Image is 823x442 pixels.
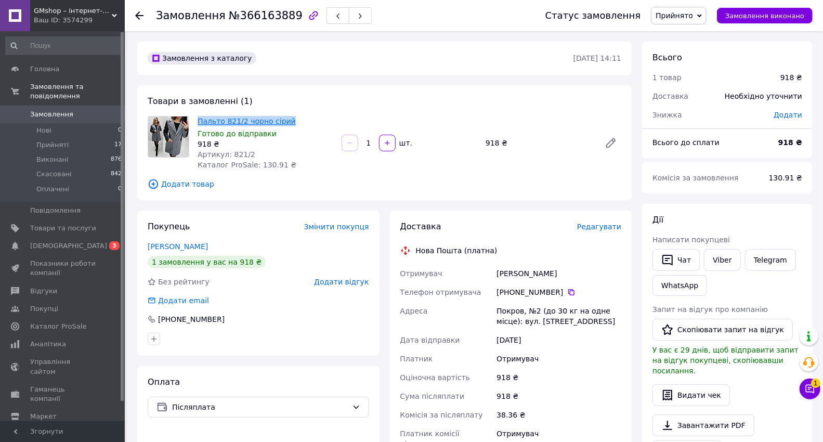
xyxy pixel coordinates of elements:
[400,392,465,400] span: Сума післяплати
[111,155,122,164] span: 876
[30,224,96,233] span: Товари та послуги
[30,385,96,404] span: Гаманець компанії
[652,305,768,314] span: Запит на відгук про компанію
[148,242,208,251] a: [PERSON_NAME]
[36,140,69,150] span: Прийняті
[400,355,433,363] span: Платник
[30,287,57,296] span: Відгуки
[494,387,623,406] div: 918 ₴
[30,340,66,349] span: Аналітика
[719,85,808,108] div: Необхідно уточнити
[148,96,253,106] span: Товари в замовленні (1)
[111,170,122,179] span: 842
[148,256,266,268] div: 1 замовлення у вас на 918 ₴
[198,129,277,138] span: Готово до відправки
[652,414,754,436] a: Завантажити PDF
[704,249,740,271] a: Viber
[172,401,348,413] span: Післяплата
[157,314,226,324] div: [PHONE_NUMBER]
[494,302,623,331] div: Покров, №2 (до 30 кг на одне місце): вул. [STREET_ADDRESS]
[652,384,730,406] button: Видати чек
[725,12,804,20] span: Замовлення виконано
[656,11,693,20] span: Прийнято
[573,54,621,62] time: [DATE] 14:11
[652,92,688,100] span: Доставка
[30,82,125,101] span: Замовлення та повідомлення
[811,379,820,388] span: 1
[652,174,739,182] span: Комісія за замовлення
[652,138,720,147] span: Всього до сплати
[494,349,623,368] div: Отримувач
[148,377,180,387] span: Оплата
[400,222,441,231] span: Доставка
[229,9,303,22] span: №366163889
[800,379,820,399] button: Чат з покупцем1
[109,241,120,250] span: 3
[494,368,623,387] div: 918 ₴
[652,275,707,296] a: WhatsApp
[314,278,369,286] span: Додати відгук
[148,52,256,64] div: Замовлення з каталогу
[198,161,296,169] span: Каталог ProSale: 130.91 ₴
[148,222,190,231] span: Покупець
[30,322,86,331] span: Каталог ProSale
[400,288,481,296] span: Телефон отримувача
[717,8,813,23] button: Замовлення виконано
[114,140,122,150] span: 17
[5,36,123,55] input: Пошук
[652,249,700,271] button: Чат
[652,73,682,82] span: 1 товар
[577,223,621,231] span: Редагувати
[148,116,188,157] img: Пальто 821/2 чорно сірий
[600,133,621,153] a: Редагувати
[30,64,59,74] span: Головна
[158,278,210,286] span: Без рейтингу
[30,412,57,421] span: Маркет
[30,241,107,251] span: [DEMOGRAPHIC_DATA]
[652,319,793,341] button: Скопіювати запит на відгук
[157,295,210,306] div: Додати email
[36,155,69,164] span: Виконані
[652,53,682,62] span: Всього
[400,269,442,278] span: Отримувач
[400,411,483,419] span: Комісія за післяплату
[494,406,623,424] div: 38.36 ₴
[769,174,802,182] span: 130.91 ₴
[400,307,428,315] span: Адреса
[494,331,623,349] div: [DATE]
[774,111,802,119] span: Додати
[36,126,51,135] span: Нові
[652,236,730,244] span: Написати покупцеві
[198,139,333,149] div: 918 ₴
[400,336,460,344] span: Дата відправки
[545,10,641,21] div: Статус замовлення
[652,215,663,225] span: Дії
[780,72,802,83] div: 918 ₴
[198,117,296,125] a: Пальто 821/2 чорно сірий
[745,249,796,271] a: Telegram
[135,10,143,21] div: Повернутися назад
[148,178,621,190] span: Додати товар
[494,264,623,283] div: [PERSON_NAME]
[30,357,96,376] span: Управління сайтом
[198,150,255,159] span: Артикул: 821/2
[30,206,81,215] span: Повідомлення
[30,259,96,278] span: Показники роботи компанії
[652,346,799,375] span: У вас є 29 днів, щоб відправити запит на відгук покупцеві, скопіювавши посилання.
[36,185,69,194] span: Оплачені
[30,304,58,314] span: Покупці
[30,110,73,119] span: Замовлення
[778,138,802,147] b: 918 ₴
[397,138,413,148] div: шт.
[652,111,682,119] span: Знижка
[497,287,621,297] div: [PHONE_NUMBER]
[156,9,226,22] span: Замовлення
[400,373,470,382] span: Оціночна вартість
[304,223,369,231] span: Змінити покупця
[118,126,122,135] span: 0
[118,185,122,194] span: 0
[481,136,596,150] div: 918 ₴
[34,6,112,16] span: GMshop – інтернет-магазин аксесуарів та товарів для дому, комп'ютерна техніка, електроніка.
[34,16,125,25] div: Ваш ID: 3574299
[147,295,210,306] div: Додати email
